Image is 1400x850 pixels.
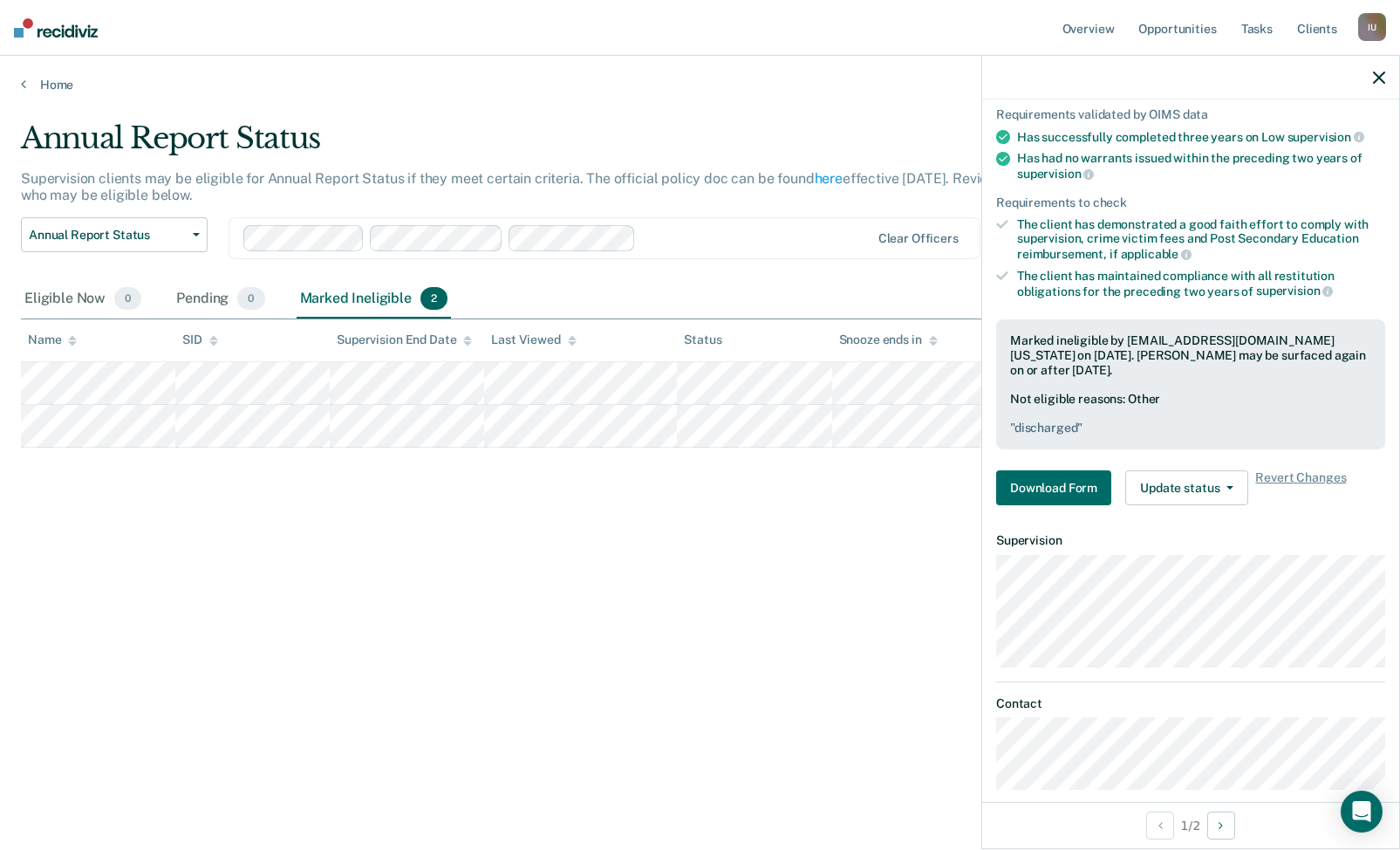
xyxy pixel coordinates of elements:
[173,280,268,319] div: Pending
[14,18,98,38] img: Recidiviz
[1010,392,1371,435] div: Not eligible reasons: Other
[1010,333,1371,377] div: Marked ineligible by [EMAIL_ADDRESS][DOMAIN_NAME][US_STATE] on [DATE]. [PERSON_NAME] may be surfa...
[996,107,1385,122] div: Requirements validated by OIMS data
[1146,812,1174,840] button: Previous Opportunity
[297,280,452,319] div: Marked Ineligible
[28,332,77,347] div: Name
[996,470,1111,505] button: Download Form
[1121,247,1192,261] span: applicable
[1256,284,1333,298] span: supervision
[1358,13,1386,41] div: I U
[21,280,145,319] div: Eligible Now
[1017,129,1385,145] div: Has successfully completed three years on Low
[1125,470,1248,505] button: Update status
[420,287,447,310] span: 2
[29,228,186,243] span: Annual Report Status
[21,77,1379,93] a: Home
[815,170,843,187] a: here
[1017,151,1385,181] div: Has had no warrants issued within the preceding two years of
[1287,130,1364,144] span: supervision
[1017,167,1094,181] span: supervision
[996,195,1385,210] div: Requirements to check
[839,332,938,347] div: Snooze ends in
[1207,812,1235,840] button: Next Opportunity
[337,332,472,347] div: Supervision End Date
[1255,470,1346,505] span: Revert Changes
[1017,269,1385,298] div: The client has maintained compliance with all restitution obligations for the preceding two years of
[1341,791,1383,833] div: Open Intercom Messenger
[1017,217,1385,262] div: The client has demonstrated a good faith effort to comply with supervision, crime victim fees and...
[1010,421,1371,435] pre: " discharged "
[982,802,1399,848] div: 1 / 2
[996,696,1385,711] dt: Contact
[996,470,1118,505] a: Navigate to form link
[237,287,264,310] span: 0
[182,332,218,347] div: SID
[996,533,1385,548] dt: Supervision
[114,287,141,310] span: 0
[21,170,1044,203] p: Supervision clients may be eligible for Annual Report Status if they meet certain criteria. The o...
[684,332,721,347] div: Status
[491,332,576,347] div: Last Viewed
[878,231,959,246] div: Clear officers
[21,120,1071,170] div: Annual Report Status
